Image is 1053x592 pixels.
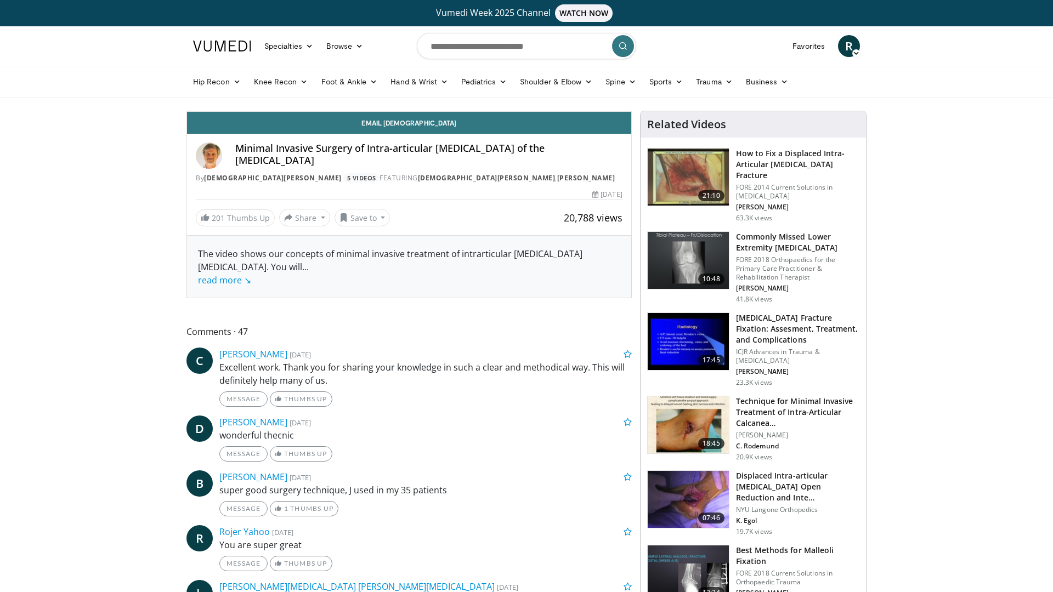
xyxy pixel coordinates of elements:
a: R [838,35,860,57]
div: By FEATURING , [196,173,622,183]
a: 201 Thumbs Up [196,209,275,226]
a: Favorites [786,35,831,57]
small: [DATE] [290,418,311,428]
p: wonderful thecnic [219,429,632,442]
a: Message [219,556,268,571]
span: WATCH NOW [555,4,613,22]
a: Rojer Yahoo [219,526,270,538]
a: read more ↘ [198,274,251,286]
a: Vumedi Week 2025 ChannelWATCH NOW [195,4,858,22]
p: [PERSON_NAME] [736,203,859,212]
a: [PERSON_NAME] [219,416,287,428]
a: 1 Thumbs Up [270,501,338,516]
a: Thumbs Up [270,556,332,571]
a: Spine [599,71,642,93]
span: 20,788 views [564,211,622,224]
h3: Technique for Minimal Invasive Treatment of Intra-Articular Calcanea… [736,396,859,429]
p: ICJR Advances in Trauma & [MEDICAL_DATA] [736,348,859,365]
a: Trauma [689,71,739,93]
h3: [MEDICAL_DATA] Fracture Fixation: Assesment, Treatment, and Complications [736,312,859,345]
a: Sports [643,71,690,93]
a: [PERSON_NAME] [219,348,287,360]
a: B [186,470,213,497]
p: 63.3K views [736,214,772,223]
small: [DATE] [290,350,311,360]
a: C [186,348,213,374]
p: FORE 2018 Orthopaedics for the Primary Care Practitioner & Rehabilitation Therapist [736,255,859,282]
a: [PERSON_NAME] [557,173,615,183]
p: super good surgery technique, J used in my 35 patients [219,483,632,497]
h3: Best Methods for Malleoli Fixation [736,545,859,567]
small: [DATE] [290,473,311,482]
a: Email [DEMOGRAPHIC_DATA] [187,112,631,134]
a: Foot & Ankle [315,71,384,93]
p: You are super great [219,538,632,551]
h4: Minimal Invasive Surgery of Intra-articular [MEDICAL_DATA] of the [MEDICAL_DATA] [235,143,622,166]
p: 23.3K views [736,378,772,387]
img: 297020_0000_1.png.150x105_q85_crop-smart_upscale.jpg [648,313,729,370]
a: 18:45 Technique for Minimal Invasive Treatment of Intra-Articular Calcanea… [PERSON_NAME] C. Rode... [647,396,859,462]
span: Comments 47 [186,325,632,339]
p: C. Rodemund [736,442,859,451]
p: K. Egol [736,516,859,525]
img: dedc188c-4393-4618-b2e6-7381f7e2f7ad.150x105_q85_crop-smart_upscale.jpg [648,396,729,453]
small: [DATE] [497,582,518,592]
p: FORE 2018 Current Solutions in Orthopaedic Trauma [736,569,859,587]
a: Message [219,391,268,407]
a: Thumbs Up [270,446,332,462]
a: [DEMOGRAPHIC_DATA][PERSON_NAME] [418,173,556,183]
a: [PERSON_NAME] [219,471,287,483]
span: 07:46 [698,513,724,523]
span: 17:45 [698,355,724,366]
a: 21:10 How to Fix a Displaced Intra-Articular [MEDICAL_DATA] Fracture FORE 2014 Current Solutions ... [647,148,859,223]
a: Hip Recon [186,71,247,93]
a: Shoulder & Elbow [513,71,599,93]
span: 1 [284,504,288,513]
a: 07:46 Displaced Intra-articular [MEDICAL_DATA] Open Reduction and Inte… NYU Langone Orthopedics K... [647,470,859,536]
a: Knee Recon [247,71,315,93]
p: NYU Langone Orthopedics [736,505,859,514]
a: Message [219,446,268,462]
a: R [186,525,213,551]
span: 18:45 [698,438,724,449]
p: 20.9K views [736,453,772,462]
a: Specialties [258,35,320,57]
h4: Related Videos [647,118,726,131]
button: Share [279,209,330,226]
img: 4aa379b6-386c-4fb5-93ee-de5617843a87.150x105_q85_crop-smart_upscale.jpg [648,232,729,289]
span: 21:10 [698,190,724,201]
h3: Displaced Intra-articular [MEDICAL_DATA] Open Reduction and Inte… [736,470,859,503]
p: [PERSON_NAME] [736,284,859,293]
a: 10:48 Commonly Missed Lower Extremity [MEDICAL_DATA] FORE 2018 Orthopaedics for the Primary Care ... [647,231,859,304]
img: VuMedi Logo [193,41,251,52]
a: Thumbs Up [270,391,332,407]
p: 41.8K views [736,295,772,304]
p: 19.7K views [736,527,772,536]
video-js: Video Player [187,111,631,112]
p: FORE 2014 Current Solutions in [MEDICAL_DATA] [736,183,859,201]
img: 55ff4537-6d30-4030-bbbb-bab469c05b17.150x105_q85_crop-smart_upscale.jpg [648,149,729,206]
a: Business [739,71,795,93]
a: Hand & Wrist [384,71,455,93]
a: D [186,415,213,442]
div: [DATE] [592,190,622,200]
a: Pediatrics [455,71,513,93]
a: 5 Videos [343,173,380,183]
div: The video shows our concepts of minimal invasive treatment of intrarticular [MEDICAL_DATA] [MEDIC... [198,247,620,287]
h3: How to Fix a Displaced Intra-Articular [MEDICAL_DATA] Fracture [736,148,859,181]
span: 201 [212,213,225,223]
a: Browse [320,35,370,57]
p: Excellent work. Thank you for sharing your knowledge in such a clear and methodical way. This wil... [219,361,632,387]
button: Save to [335,209,390,226]
p: [PERSON_NAME] [736,367,859,376]
a: 17:45 [MEDICAL_DATA] Fracture Fixation: Assesment, Treatment, and Complications ICJR Advances in ... [647,312,859,387]
img: Avatar [196,143,222,169]
small: [DATE] [272,527,293,537]
span: 10:48 [698,274,724,284]
p: [PERSON_NAME] [736,431,859,440]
